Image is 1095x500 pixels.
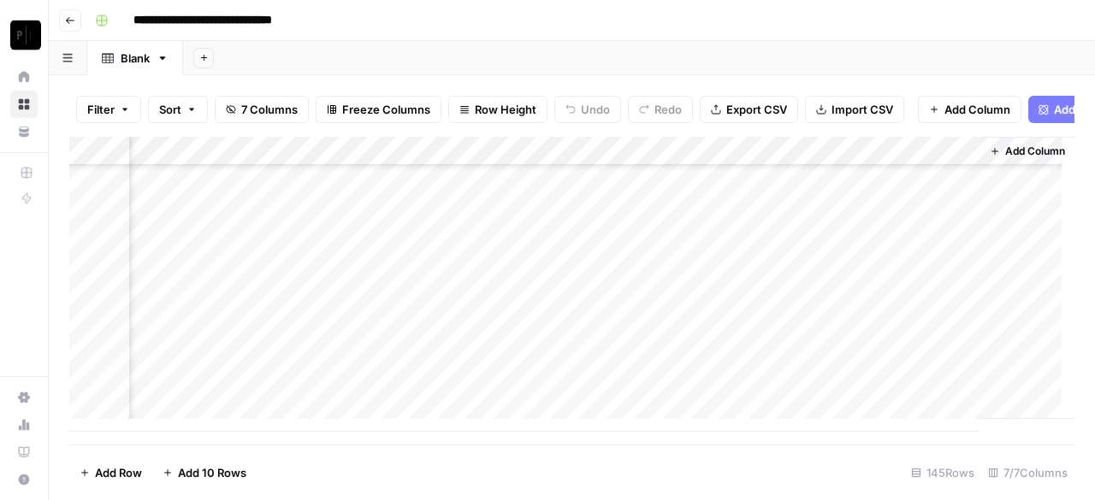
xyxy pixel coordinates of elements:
div: 145 Rows [904,459,981,486]
button: Sort [148,96,208,123]
span: Row Height [475,101,536,118]
button: Add Row [69,459,152,486]
span: Filter [87,101,115,118]
button: Add Column [983,140,1072,162]
img: Paragon Intel - Copyediting Logo [10,20,41,50]
div: Blank [121,50,150,67]
span: Export CSV [726,101,787,118]
span: Add 10 Rows [178,464,246,481]
span: Freeze Columns [342,101,430,118]
a: Home [10,63,38,91]
button: Add Column [918,96,1021,123]
button: Undo [554,96,621,123]
div: 7/7 Columns [981,459,1074,486]
span: Add Column [944,101,1010,118]
button: Freeze Columns [316,96,441,123]
a: Usage [10,411,38,438]
button: Help + Support [10,466,38,493]
button: Workspace: Paragon Intel - Copyediting [10,14,38,56]
span: Undo [581,101,610,118]
span: Add Column [1005,144,1065,159]
span: Redo [654,101,682,118]
button: Export CSV [700,96,798,123]
button: Redo [628,96,693,123]
a: Learning Hub [10,438,38,466]
button: 7 Columns [215,96,309,123]
button: Add 10 Rows [152,459,257,486]
span: Import CSV [832,101,893,118]
button: Row Height [448,96,547,123]
button: Import CSV [805,96,904,123]
a: Browse [10,91,38,118]
a: Your Data [10,118,38,145]
button: Filter [76,96,141,123]
span: Sort [159,101,181,118]
span: 7 Columns [241,101,298,118]
a: Settings [10,384,38,411]
a: Blank [87,41,183,75]
span: Add Row [95,464,142,481]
